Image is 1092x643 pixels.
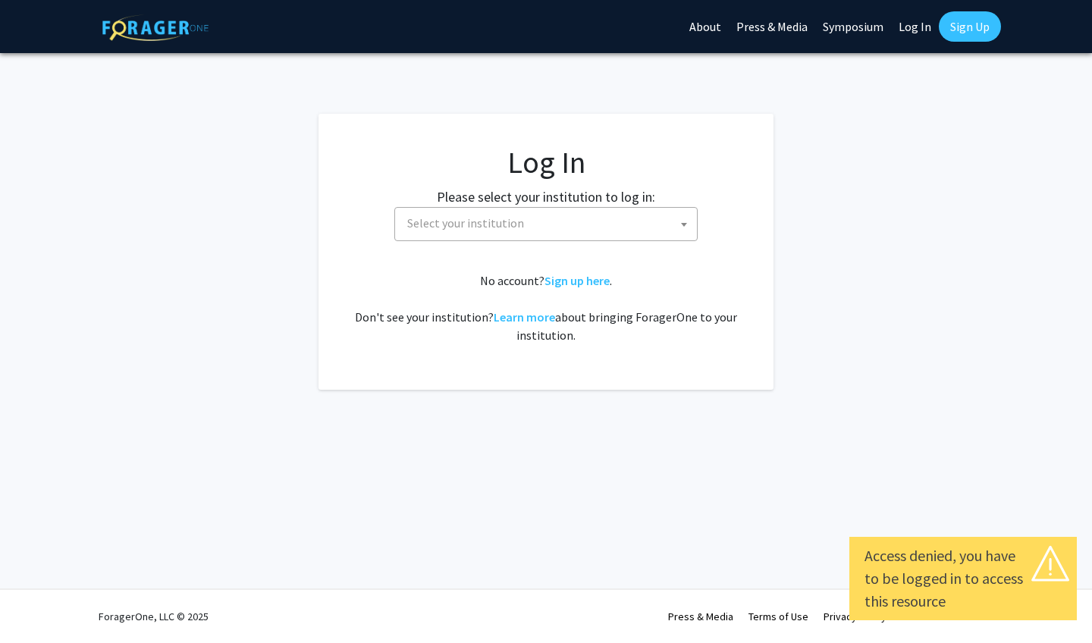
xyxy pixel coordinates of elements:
[437,187,655,207] label: Please select your institution to log in:
[824,610,886,623] a: Privacy Policy
[401,208,697,239] span: Select your institution
[349,271,743,344] div: No account? . Don't see your institution? about bringing ForagerOne to your institution.
[668,610,733,623] a: Press & Media
[102,14,209,41] img: ForagerOne Logo
[349,144,743,180] h1: Log In
[394,207,698,241] span: Select your institution
[407,215,524,231] span: Select your institution
[864,544,1062,613] div: Access denied, you have to be logged in to access this resource
[939,11,1001,42] a: Sign Up
[99,590,209,643] div: ForagerOne, LLC © 2025
[494,309,555,325] a: Learn more about bringing ForagerOne to your institution
[544,273,610,288] a: Sign up here
[748,610,808,623] a: Terms of Use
